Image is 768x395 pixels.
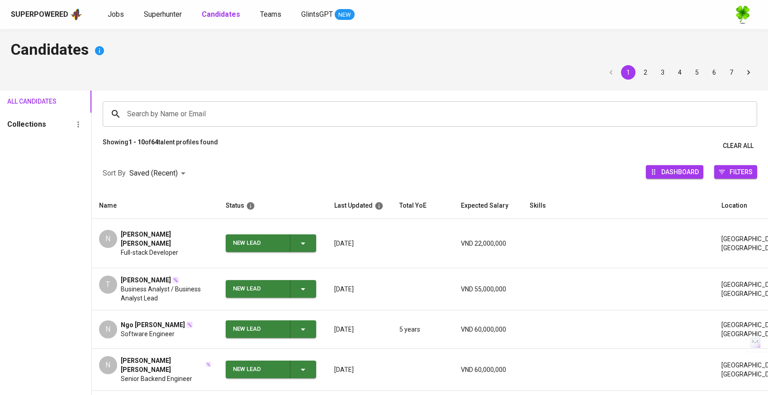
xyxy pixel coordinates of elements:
[741,65,756,80] button: Go to next page
[11,8,82,21] a: Superpoweredapp logo
[334,365,385,374] p: [DATE]
[260,10,281,19] span: Teams
[121,230,211,248] span: [PERSON_NAME] [PERSON_NAME]
[233,234,283,252] div: New Lead
[151,138,158,146] b: 64
[121,356,204,374] span: [PERSON_NAME] [PERSON_NAME]
[202,9,242,20] a: Candidates
[218,193,327,219] th: Status
[108,10,124,19] span: Jobs
[70,8,82,21] img: app logo
[99,320,117,338] div: N
[226,280,316,298] button: New Lead
[714,165,757,179] button: Filters
[335,10,355,19] span: NEW
[226,234,316,252] button: New Lead
[121,248,178,257] span: Full-stack Developer
[186,321,193,328] img: magic_wand.svg
[734,5,752,24] img: f9493b8c-82b8-4f41-8722-f5d69bb1b761.jpg
[144,10,182,19] span: Superhunter
[638,65,653,80] button: Go to page 2
[99,276,117,294] div: T
[103,168,126,179] p: Sort By
[707,65,721,80] button: Go to page 6
[661,166,699,178] span: Dashboard
[99,356,117,374] div: N
[690,65,704,80] button: Go to page 5
[108,9,126,20] a: Jobs
[392,193,454,219] th: Total YoE
[655,65,670,80] button: Go to page 3
[129,165,189,182] div: Saved (Recent)
[461,285,515,294] p: VND 55,000,000
[461,239,515,248] p: VND 22,000,000
[121,276,171,285] span: [PERSON_NAME]
[334,325,385,334] p: [DATE]
[129,168,178,179] p: Saved (Recent)
[301,10,333,19] span: GlintsGPT
[121,374,192,383] span: Senior Backend Engineer
[205,362,211,367] img: magic_wand.svg
[730,166,753,178] span: Filters
[719,138,757,154] button: Clear All
[334,239,385,248] p: [DATE]
[121,329,175,338] span: Software Engineer
[128,138,145,146] b: 1 - 10
[461,325,515,334] p: VND 60,000,000
[144,9,184,20] a: Superhunter
[172,276,179,284] img: magic_wand.svg
[92,193,218,219] th: Name
[399,325,446,334] p: 5 years
[99,230,117,248] div: N
[233,320,283,338] div: New Lead
[454,193,522,219] th: Expected Salary
[301,9,355,20] a: GlintsGPT NEW
[11,10,68,20] div: Superpowered
[202,10,240,19] b: Candidates
[260,9,283,20] a: Teams
[621,65,635,80] button: page 1
[7,96,44,107] span: All Candidates
[461,365,515,374] p: VND 60,000,000
[602,65,757,80] nav: pagination navigation
[233,361,283,378] div: New Lead
[121,320,185,329] span: Ngo [PERSON_NAME]
[334,285,385,294] p: [DATE]
[233,280,283,298] div: New Lead
[646,165,703,179] button: Dashboard
[7,118,46,131] h6: Collections
[724,65,739,80] button: Go to page 7
[226,361,316,378] button: New Lead
[723,140,754,152] span: Clear All
[103,138,218,154] p: Showing of talent profiles found
[673,65,687,80] button: Go to page 4
[121,285,211,303] span: Business Analyst / Business Analyst Lead
[522,193,714,219] th: Skills
[226,320,316,338] button: New Lead
[327,193,392,219] th: Last Updated
[11,40,757,62] h4: Candidates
